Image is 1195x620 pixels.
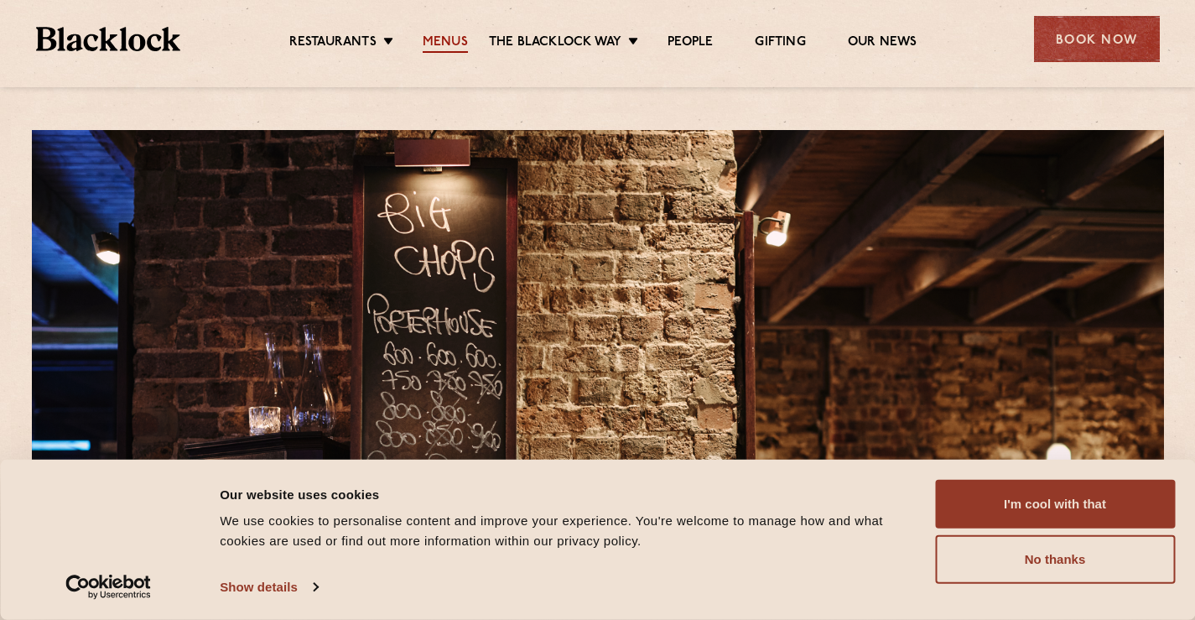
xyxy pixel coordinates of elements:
div: We use cookies to personalise content and improve your experience. You're welcome to manage how a... [220,511,916,551]
a: Restaurants [289,34,377,53]
a: Menus [423,34,468,53]
a: The Blacklock Way [489,34,621,53]
button: I'm cool with that [935,480,1175,529]
button: No thanks [935,535,1175,584]
a: Gifting [755,34,805,53]
div: Book Now [1034,16,1160,62]
img: BL_Textured_Logo-footer-cropped.svg [36,27,181,51]
a: Show details [220,575,317,600]
a: Usercentrics Cookiebot - opens in a new window [35,575,182,600]
a: People [668,34,713,53]
a: Our News [848,34,917,53]
div: Our website uses cookies [220,484,916,504]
